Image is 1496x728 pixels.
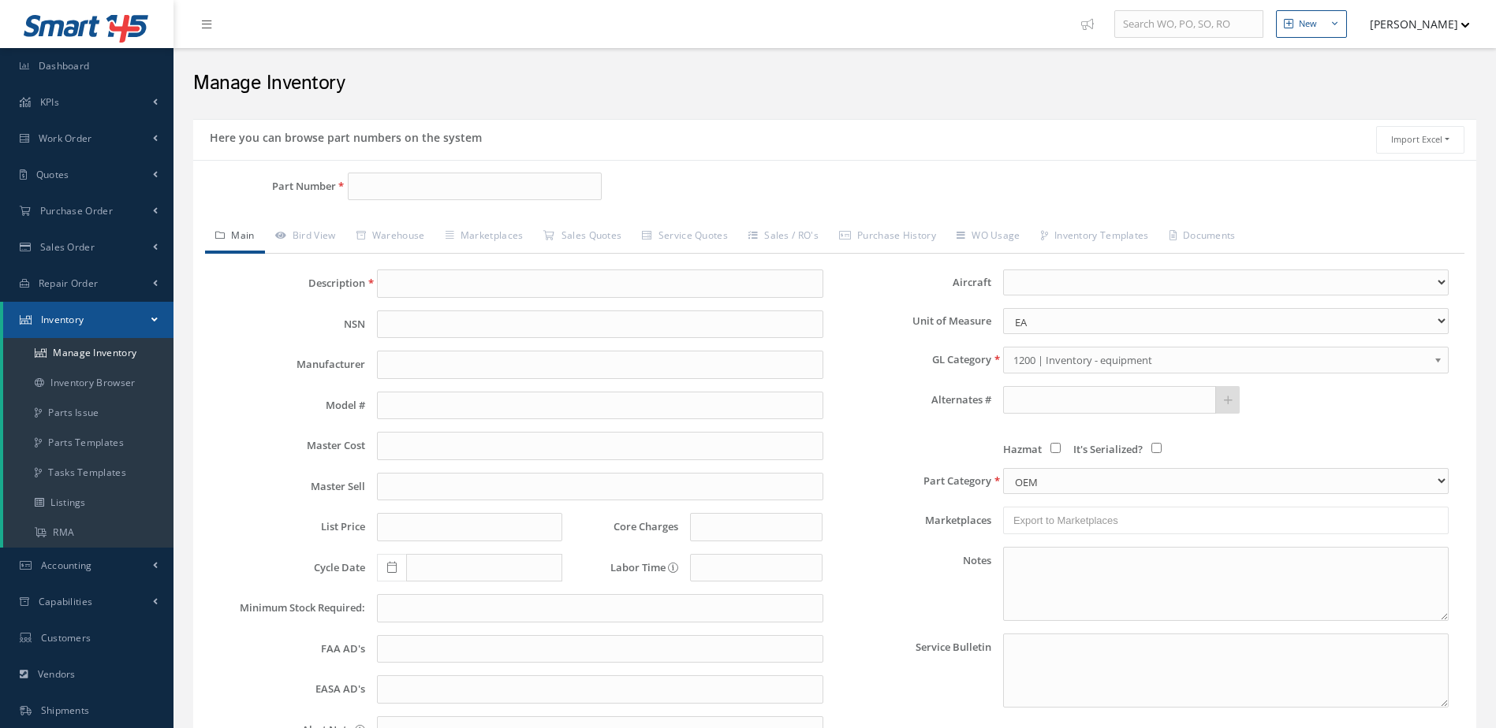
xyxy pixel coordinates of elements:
a: Main [205,221,265,254]
input: It's Serialized? [1151,443,1162,453]
span: Quotes [36,168,69,181]
label: Cycle Date [209,562,365,574]
a: Inventory Templates [1031,221,1159,254]
a: Sales Quotes [533,221,632,254]
label: Master Sell [209,481,365,492]
label: Notes [835,547,991,621]
a: Inventory [3,302,173,338]
span: Accounting [41,559,92,572]
h5: Here you can browse part numbers on the system [205,126,482,145]
span: Shipments [41,704,90,717]
label: Core Charges [574,521,678,533]
input: Search WO, PO, SO, RO [1114,10,1263,39]
a: WO Usage [946,221,1031,254]
span: Inventory [41,313,84,326]
a: Documents [1159,221,1246,254]
span: Customers [41,631,91,644]
label: GL Category [835,354,991,366]
a: Purchase History [829,221,946,254]
span: Hazmat [1003,442,1042,456]
label: Alternates # [835,394,991,406]
input: Hazmat [1050,443,1061,453]
button: New [1276,10,1347,38]
a: Bird View [265,221,346,254]
a: Listings [3,488,173,518]
span: It's Serialized? [1073,442,1143,456]
label: Manufacturer [209,358,365,370]
h2: Manage Inventory [193,72,1476,95]
label: Model # [209,399,365,411]
label: Description [209,277,365,289]
a: Parts Templates [3,428,173,458]
span: KPIs [40,95,59,109]
a: Sales / RO's [738,221,829,254]
label: List Price [209,521,365,533]
a: Inventory Browser [3,368,173,398]
a: Manage Inventory [3,338,173,368]
button: Import Excel [1376,126,1464,154]
span: Dashboard [39,59,90,72]
span: Vendors [38,667,76,681]
label: Aircraft [835,277,991,288]
label: Part Category [835,475,991,487]
label: Unit of Measure [835,315,991,327]
a: Tasks Templates [3,458,173,488]
label: Marketplaces [835,514,991,526]
div: New [1299,17,1317,31]
label: Master Cost [209,440,365,451]
label: FAA AD's [209,643,365,655]
label: EASA AD's [209,683,365,695]
label: Part Number [193,180,336,192]
label: Service Bulletin [835,633,991,708]
a: Service Quotes [632,221,738,254]
a: Warehouse [346,221,435,254]
button: [PERSON_NAME] [1355,9,1470,39]
span: Sales Order [40,240,95,254]
span: Work Order [39,132,92,145]
textarea: Notes [1003,547,1449,621]
span: Purchase Order [40,204,113,217]
label: Labor Time [574,562,678,574]
span: 1200 | Inventory - equipment [1013,351,1428,370]
label: Minimum Stock Required: [209,602,365,614]
a: Parts Issue [3,398,173,428]
span: Repair Order [39,277,99,290]
a: RMA [3,518,173,548]
label: NSN [209,318,365,330]
span: Capabilities [39,595,93,608]
a: Marketplaces [435,221,534,254]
